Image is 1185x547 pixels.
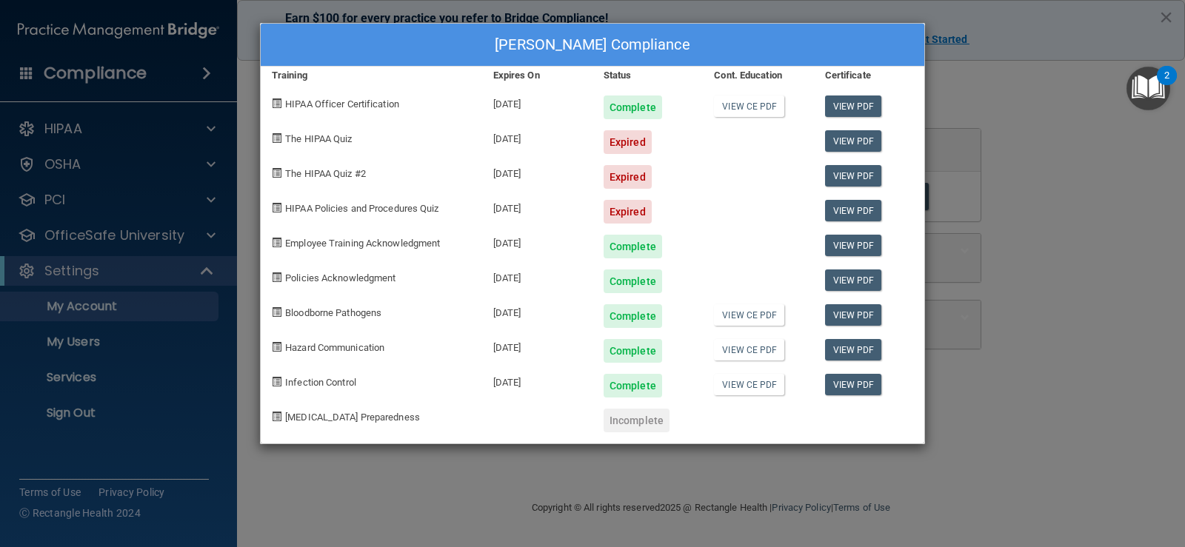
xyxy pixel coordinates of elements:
[825,95,882,117] a: View PDF
[285,412,420,423] span: [MEDICAL_DATA] Preparedness
[604,200,652,224] div: Expired
[604,130,652,154] div: Expired
[714,304,784,326] a: View CE PDF
[285,342,384,353] span: Hazard Communication
[482,84,592,119] div: [DATE]
[714,374,784,395] a: View CE PDF
[285,377,356,388] span: Infection Control
[703,67,813,84] div: Cont. Education
[604,235,662,258] div: Complete
[1164,75,1169,95] div: 2
[825,235,882,256] a: View PDF
[482,328,592,363] div: [DATE]
[592,67,703,84] div: Status
[285,307,381,318] span: Bloodborne Pathogens
[482,119,592,154] div: [DATE]
[814,67,924,84] div: Certificate
[604,339,662,363] div: Complete
[604,95,662,119] div: Complete
[482,363,592,397] div: [DATE]
[604,304,662,328] div: Complete
[604,374,662,397] div: Complete
[714,339,784,360] a: View CE PDF
[825,339,882,360] a: View PDF
[482,154,592,189] div: [DATE]
[482,293,592,328] div: [DATE]
[604,269,662,293] div: Complete
[825,165,882,187] a: View PDF
[285,133,352,144] span: The HIPAA Quiz
[285,203,438,214] span: HIPAA Policies and Procedures Quiz
[261,67,482,84] div: Training
[714,95,784,117] a: View CE PDF
[825,130,882,152] a: View PDF
[285,168,366,179] span: The HIPAA Quiz #2
[482,224,592,258] div: [DATE]
[604,409,670,432] div: Incomplete
[482,189,592,224] div: [DATE]
[825,200,882,221] a: View PDF
[604,165,652,189] div: Expired
[285,238,440,249] span: Employee Training Acknowledgment
[285,272,395,283] span: Policies Acknowledgment
[1126,67,1170,110] button: Open Resource Center, 2 new notifications
[285,98,399,110] span: HIPAA Officer Certification
[825,304,882,326] a: View PDF
[825,374,882,395] a: View PDF
[482,258,592,293] div: [DATE]
[261,24,924,67] div: [PERSON_NAME] Compliance
[825,269,882,291] a: View PDF
[482,67,592,84] div: Expires On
